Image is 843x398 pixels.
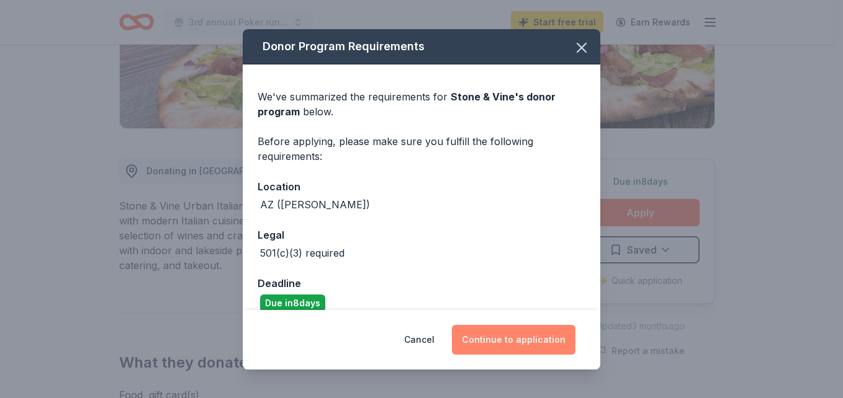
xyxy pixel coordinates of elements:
div: Location [258,179,585,195]
div: We've summarized the requirements for below. [258,89,585,119]
div: AZ ([PERSON_NAME]) [260,197,370,212]
div: Due in 8 days [260,294,325,312]
div: Legal [258,227,585,243]
button: Continue to application [452,325,575,355]
div: Before applying, please make sure you fulfill the following requirements: [258,134,585,164]
div: 501(c)(3) required [260,245,345,260]
div: Deadline [258,275,585,291]
div: Donor Program Requirements [243,29,600,64]
button: Cancel [404,325,435,355]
